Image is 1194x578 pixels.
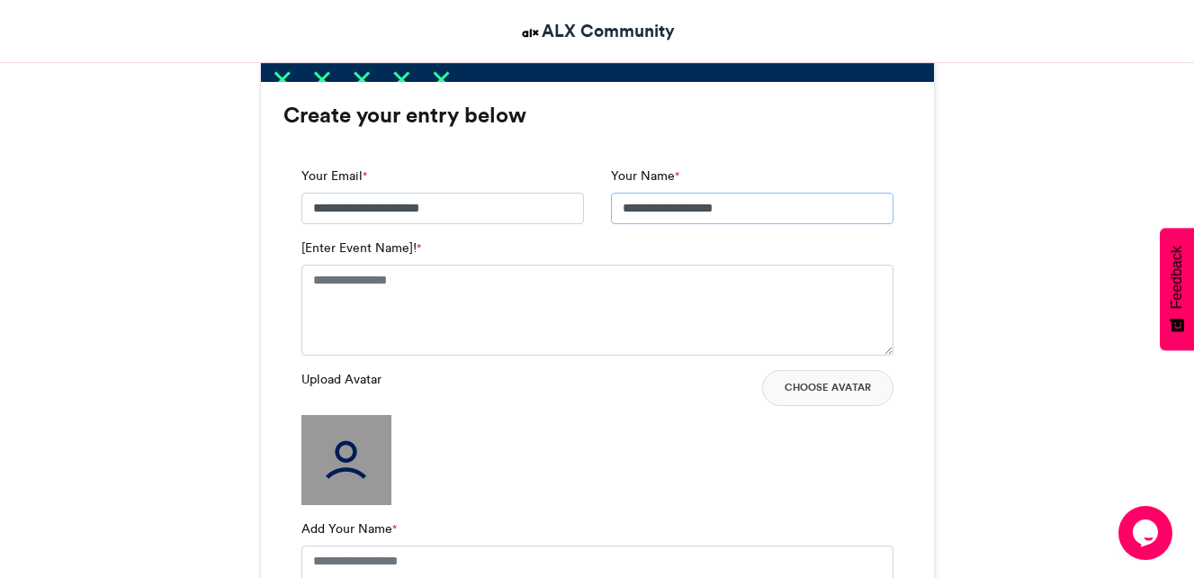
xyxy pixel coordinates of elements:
a: ALX Community [519,18,675,44]
label: Your Name [611,167,679,185]
label: Your Email [301,167,367,185]
span: Feedback [1169,246,1185,309]
iframe: chat widget [1118,506,1176,560]
label: Add Your Name [301,519,397,538]
button: Feedback - Show survey [1160,228,1194,350]
img: user_filled.png [301,415,391,505]
button: Choose Avatar [762,370,893,406]
label: [Enter Event Name]! [301,239,421,257]
label: Upload Avatar [301,370,382,389]
h3: Create your entry below [283,104,911,126]
img: ALX Community [519,22,542,44]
